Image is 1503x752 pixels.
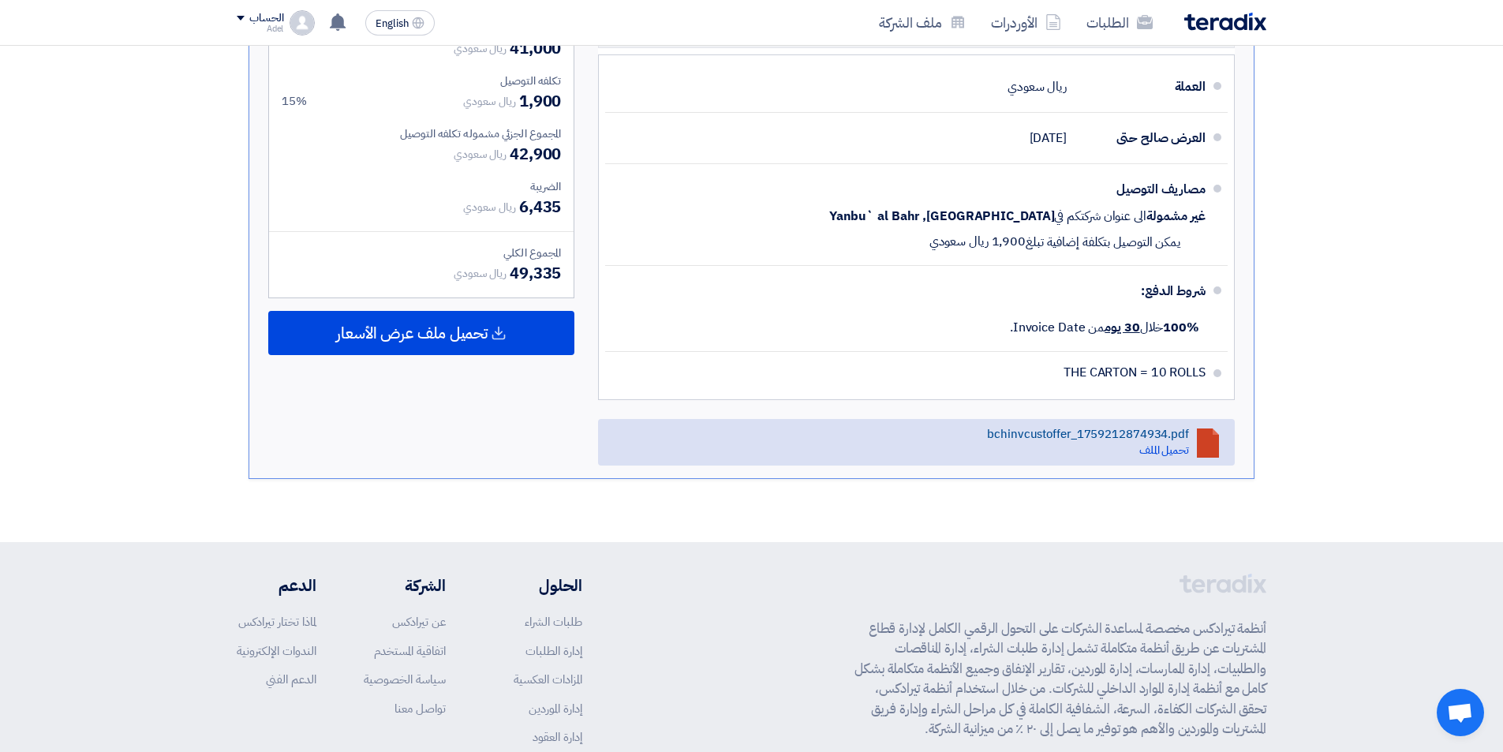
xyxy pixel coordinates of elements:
[533,728,582,746] a: إدارة العقود
[463,199,516,215] span: ريال سعودي
[1008,72,1067,102] div: ريال سعودي
[282,245,561,261] div: المجموع الكلي
[1026,234,1180,250] span: يمكن التوصيل بتكلفة إضافية تبلغ
[510,36,561,60] span: 41,000
[598,419,1235,466] a: bchinvcustoffer_1759212874934.pdf تحميل الملف
[237,574,316,597] li: الدعم
[1079,68,1206,106] div: العملة
[1105,318,1139,337] u: 30 يوم
[510,261,561,285] span: 49,335
[1054,208,1146,224] span: الى عنوان شركتكم في
[392,613,446,630] a: عن تيرادكس
[374,642,446,660] a: اتفاقية المستخدم
[454,40,507,57] span: ريال سعودي
[364,671,446,688] a: سياسة الخصوصية
[365,10,435,36] button: English
[1146,208,1206,224] span: غير مشمولة
[987,427,1189,441] div: bchinvcustoffer_1759212874934.pdf
[266,671,316,688] a: الدعم الفني
[1079,170,1206,208] div: مصاريف التوصيل
[376,18,409,29] span: English
[1064,365,1206,380] span: THE CARTON = 10 ROLLS
[282,73,561,89] div: تكلفه التوصيل
[978,4,1074,41] a: الأوردرات
[493,574,582,597] li: الحلول
[1010,318,1199,337] span: خلال من Invoice Date.
[364,574,446,597] li: الشركة
[529,700,582,717] a: إدارة الموردين
[525,642,582,660] a: إدارة الطلبات
[1074,4,1165,41] a: الطلبات
[454,146,507,163] span: ريال سعودي
[454,265,507,282] span: ريال سعودي
[282,92,307,110] div: 15%
[463,93,516,110] span: ريال سعودي
[290,10,315,36] img: profile_test.png
[1163,318,1199,337] strong: 100%
[630,272,1206,310] div: شروط الدفع:
[929,234,1026,249] span: 1,900 ريال سعودي
[510,142,561,166] span: 42,900
[1079,119,1206,157] div: العرض صالح حتى
[1437,689,1484,736] div: Open chat
[249,12,283,25] div: الحساب
[336,326,488,340] span: تحميل ملف عرض الأسعار
[1030,130,1067,146] span: [DATE]
[866,4,978,41] a: ملف الشركة
[519,89,562,113] span: 1,900
[525,613,582,630] a: طلبات الشراء
[238,613,316,630] a: لماذا تختار تيرادكس
[237,642,316,660] a: الندوات الإلكترونية
[514,671,582,688] a: المزادات العكسية
[519,195,562,219] span: 6,435
[394,700,446,717] a: تواصل معنا
[829,208,1055,224] span: [GEOGRAPHIC_DATA], Yanbu` al Bahr
[237,24,283,33] div: Adel
[1139,442,1189,458] a: تحميل الملف
[282,178,561,195] div: الضريبة
[854,619,1266,739] p: أنظمة تيرادكس مخصصة لمساعدة الشركات على التحول الرقمي الكامل لإدارة قطاع المشتريات عن طريق أنظمة ...
[1184,13,1266,31] img: Teradix logo
[282,125,561,142] div: المجموع الجزئي مشموله تكلفه التوصيل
